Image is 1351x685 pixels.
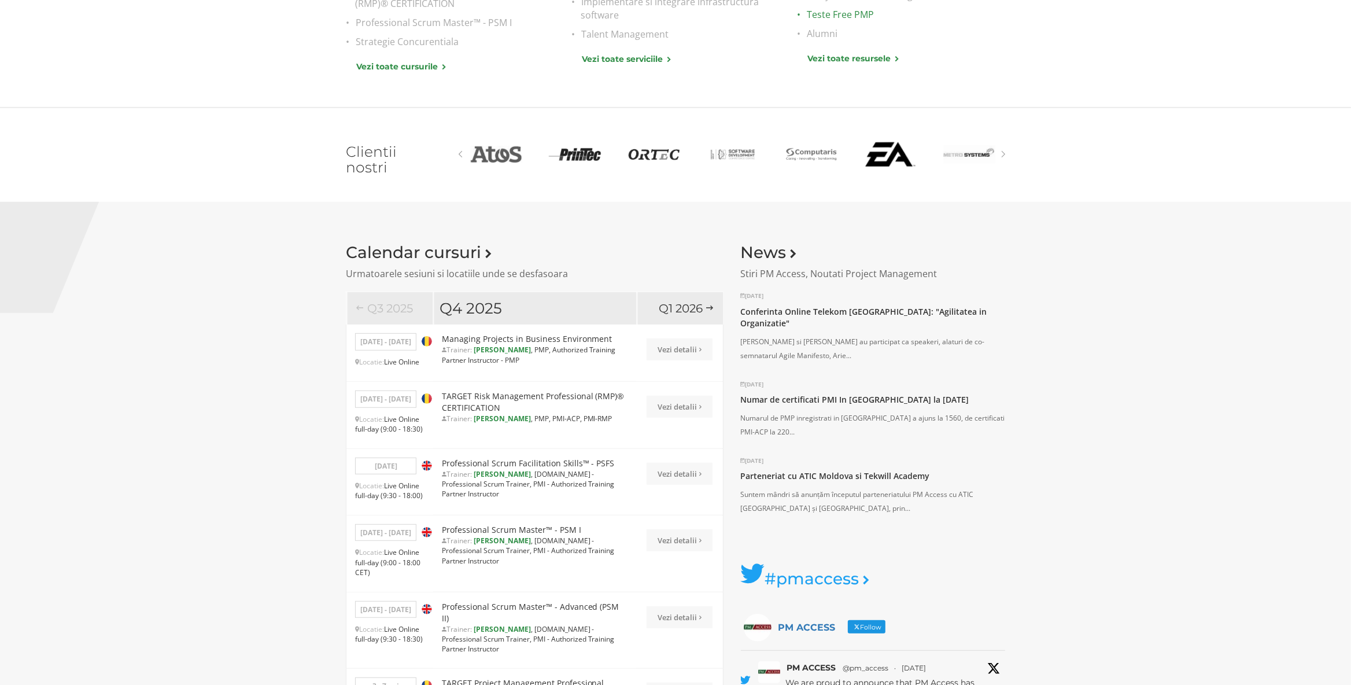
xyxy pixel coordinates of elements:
[355,524,416,541] p: [DATE] - [DATE]
[744,614,913,642] a: PM ACCESS Follow pm_access
[422,604,432,614] img: Engleza
[474,469,531,479] b: [PERSON_NAME]
[442,345,472,355] span: Trainer:
[741,267,1006,281] p: Stiri PM Access, Noutati Project Management
[647,396,713,418] a: Vezi detalii
[355,391,416,407] p: [DATE] - [DATE]
[442,524,581,536] a: Professional Scrum Master™ - PSM I
[758,661,780,683] img: pm_access
[384,357,419,367] span: Live Online
[474,536,531,546] b: [PERSON_NAME]
[442,458,615,469] a: Professional Scrum Facilitation Skills™ - PSFS
[628,149,680,160] img: ORTEC CEE
[355,414,423,434] span: Live Online full-day (9:00 - 18:30)
[806,27,1005,40] a: Alumni
[474,624,531,634] b: [PERSON_NAME]
[806,8,1005,21] a: Teste Free PMP
[741,335,1006,363] p: [PERSON_NAME] si [PERSON_NAME] au participat ca speakeri, alaturi de co-semnatarul Agile Manifest...
[474,345,531,355] b: [PERSON_NAME]
[647,463,713,485] a: Vezi detalii
[422,336,432,347] img: Romana
[355,547,425,577] p: Locatie:
[741,488,1006,515] p: Suntem mândri să anunțăm începutul parteneriatului PM Access cu ATIC [GEOGRAPHIC_DATA] și [GEOGRA...
[346,267,724,281] p: Urmatoarele sesiuni si locatiile unde se desfasoara
[582,53,670,65] a: Vezi toate serviciile
[355,481,423,500] span: Live Online full-day (9:30 - 18:00)
[355,624,425,644] p: Locatie:
[581,28,780,41] a: Talent Management
[707,146,759,163] img: Medicover Synevo
[442,333,612,345] a: Managing Projects in Business Environment
[807,52,898,64] a: Vezi toate resursele
[442,391,627,414] a: TARGET Risk Management Professional (RMP)® CERTIFICATION
[741,292,1006,300] p: [DATE]
[865,142,917,167] img: Electronic Arts
[741,559,869,588] a: #pmaccess
[422,461,432,471] img: Engleza
[744,614,772,642] img: pm_access
[741,306,1006,329] a: Conferinta Online Telekom [GEOGRAPHIC_DATA]: "Agilitatea in Organizatie"
[442,536,627,565] p: , [DOMAIN_NAME] - Professional Scrum Trainer, PMI - Authorized Training Partner Instructor
[355,624,423,644] span: Live Online full-day (9:30 - 18:30)
[346,242,491,262] a: Calendar cursuri
[442,414,472,423] span: Trainer:
[355,357,425,367] p: Locatie:
[895,663,896,673] span: ·
[786,148,838,160] img: Computaris
[741,380,1006,388] p: [DATE]
[848,620,885,633] span: Follow
[355,333,416,350] p: [DATE] - [DATE]
[355,547,420,577] span: Live Online full-day (9:00 - 18:00 CET)
[647,529,713,551] a: Vezi detalii
[741,470,930,482] a: Parteneriat cu ATIC Moldova si Tekwill Academy
[442,601,627,624] a: Professional Scrum Master™ - Advanced (PSM II)
[843,663,889,673] a: @pm_access
[741,411,1006,439] p: Numarul de PMP inregistrati in [GEOGRAPHIC_DATA] a ajuns la 1560, de certificati PMI-ACP la 220...
[741,394,969,406] a: Numar de certificati PMI In [GEOGRAPHIC_DATA] la [DATE]
[474,414,531,423] b: [PERSON_NAME]
[442,624,472,634] span: Trainer:
[442,414,627,423] p: , PMP, PMI-ACP, PMI-RMP
[549,148,601,161] img: Printec Group
[902,664,926,672] a: [DATE]
[943,145,995,164] img: Metro Systems GmbH
[442,536,472,546] span: Trainer:
[647,338,713,360] a: Vezi detalii
[355,458,416,474] p: [DATE]
[470,146,522,163] img: Atos
[741,242,796,262] a: News
[422,527,432,537] img: Engleza
[787,662,836,674] a: PM ACCESS
[442,469,472,479] span: Trainer:
[442,345,627,364] p: , PMP, Authorized Training Partner Instructor - PMP
[355,481,425,500] p: Locatie:
[647,606,713,628] a: Vezi detalii
[442,469,627,499] p: , [DOMAIN_NAME] - Professional Scrum Trainer, PMI - Authorized Training Partner Instructor
[355,414,425,434] p: Locatie:
[355,601,416,618] p: [DATE] - [DATE]
[442,624,627,654] p: , [DOMAIN_NAME] - Professional Scrum Trainer, PMI - Authorized Training Partner Instructor
[741,456,1006,465] p: [DATE]
[356,60,445,72] a: Vezi toate cursurile
[355,35,554,49] a: Strategie Concurentiala
[355,16,554,30] a: Professional Scrum Master™ - PSM I
[346,144,441,176] h2: Clientii nostri
[778,622,836,633] span: PM ACCESS
[422,393,432,404] img: Romana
